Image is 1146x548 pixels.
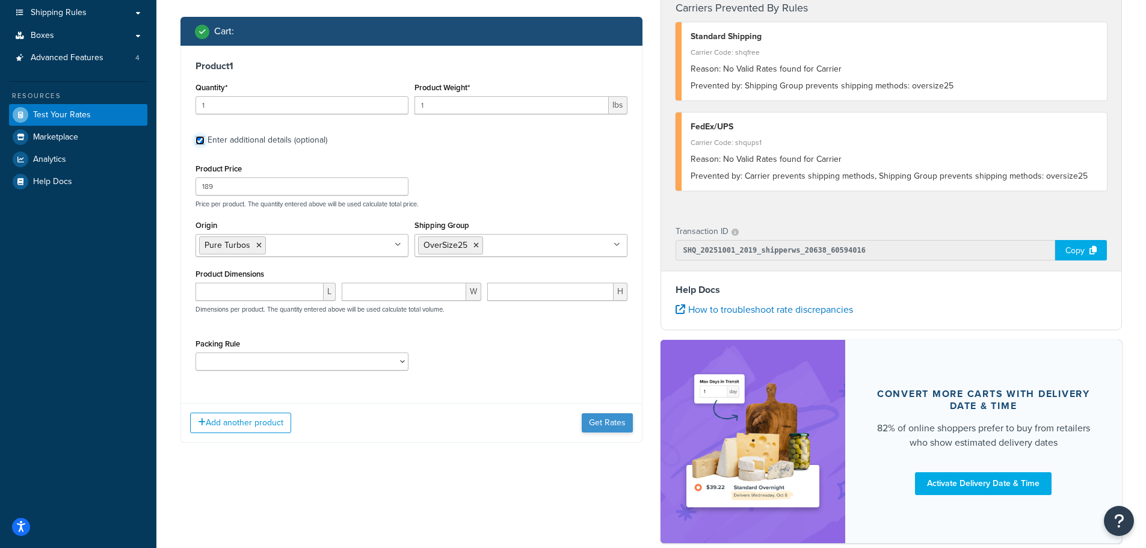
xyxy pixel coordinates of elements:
[691,79,742,92] span: Prevented by:
[196,136,205,145] input: Enter additional details (optional)
[691,153,721,165] span: Reason:
[676,283,1107,297] h4: Help Docs
[214,26,234,37] h2: Cart :
[9,2,147,24] a: Shipping Rules
[31,53,103,63] span: Advanced Features
[135,53,140,63] span: 4
[9,126,147,148] a: Marketplace
[691,119,1098,135] div: FedEx/UPS
[9,47,147,69] li: Advanced Features
[33,177,72,187] span: Help Docs
[874,388,1094,412] div: Convert more carts with delivery date & time
[190,413,291,433] button: Add another product
[196,339,240,348] label: Packing Rule
[33,132,78,143] span: Marketplace
[915,472,1052,495] a: Activate Delivery Date & Time
[609,96,627,114] span: lbs
[679,358,827,525] img: feature-image-ddt-36eae7f7280da8017bfb280eaccd9c446f90b1fe08728e4019434db127062ab4.png
[414,83,470,92] label: Product Weight*
[691,151,1098,168] div: No Valid Rates found for Carrier
[9,25,147,47] a: Boxes
[466,283,481,301] span: W
[1055,240,1107,260] div: Copy
[324,283,336,301] span: L
[9,104,147,126] a: Test Your Rates
[196,269,264,279] label: Product Dimensions
[582,413,633,433] button: Get Rates
[193,305,445,313] p: Dimensions per product. The quantity entered above will be used calculate total volume.
[424,239,467,251] span: OverSize25
[691,44,1098,61] div: Carrier Code: shqfree
[691,61,1098,78] div: No Valid Rates found for Carrier
[193,200,630,208] p: Price per product. The quantity entered above will be used calculate total price.
[9,149,147,170] a: Analytics
[196,83,227,92] label: Quantity*
[691,170,742,182] span: Prevented by:
[614,283,627,301] span: H
[196,164,242,173] label: Product Price
[9,91,147,101] div: Resources
[1104,506,1134,536] button: Open Resource Center
[691,134,1098,151] div: Carrier Code: shqups1
[676,223,729,240] p: Transaction ID
[691,78,1098,94] div: Shipping Group prevents shipping methods: oversize25
[196,96,408,114] input: 0
[691,63,721,75] span: Reason:
[414,96,609,114] input: 0.00
[691,168,1098,185] div: Carrier prevents shipping methods, Shipping Group prevents shipping methods: oversize25
[31,31,54,41] span: Boxes
[33,155,66,165] span: Analytics
[196,221,217,230] label: Origin
[205,239,250,251] span: Pure Turbos
[676,303,853,316] a: How to troubleshoot rate discrepancies
[874,421,1094,450] div: 82% of online shoppers prefer to buy from retailers who show estimated delivery dates
[208,132,327,149] div: Enter additional details (optional)
[33,110,91,120] span: Test Your Rates
[691,28,1098,45] div: Standard Shipping
[31,8,87,18] span: Shipping Rules
[9,47,147,69] a: Advanced Features4
[9,171,147,192] a: Help Docs
[196,60,627,72] h3: Product 1
[414,221,469,230] label: Shipping Group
